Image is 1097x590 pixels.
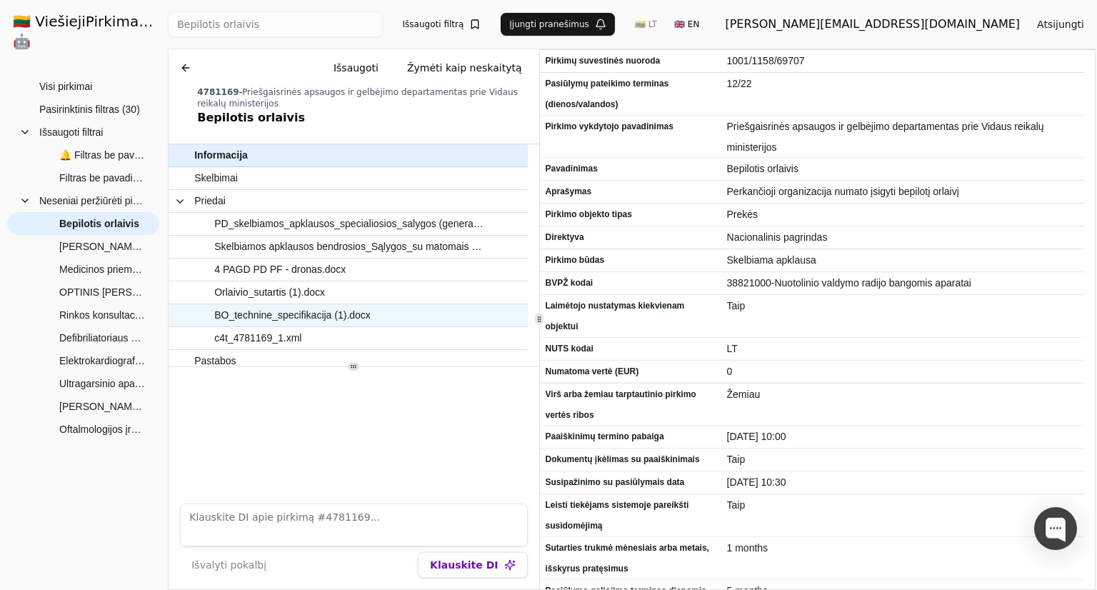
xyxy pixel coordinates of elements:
[418,552,527,578] button: Klauskite DI
[546,273,716,294] span: BVPŽ kodai
[546,538,716,579] span: Sutarties trukmė mėnesiais arba metais, išskyrus pratęsimus
[394,13,490,36] button: Išsaugoti filtrą
[546,227,716,248] span: Direktyva
[727,361,1079,382] span: 0
[59,396,145,417] span: [PERSON_NAME] konsultacija dėl ultragarsinio aparato daviklio pirkimo
[546,384,716,426] span: Virš arba žemiau tarptautinio pirkimo vertės ribos
[197,87,518,109] span: Priešgaisrinės apsaugos ir gelbėjimo departamentas prie Vidaus reikalų ministerijos
[546,361,716,382] span: Numatoma vertė (EUR)
[59,327,145,349] span: Defibriliatoriaus pirkimas
[725,16,1020,33] div: [PERSON_NAME][EMAIL_ADDRESS][DOMAIN_NAME]
[59,213,139,234] span: Bepilotis orlaivis
[666,13,708,36] button: 🇬🇧 EN
[39,190,145,211] span: Neseniai peržiūrėti pirkimai
[214,214,486,234] span: PD_skelbiamos_apklausos_specialiosios_salygos (generatoriai).docx
[727,495,1079,516] span: Taip
[39,76,92,97] span: Visi pirkimai
[546,51,716,71] span: Pirkimų suvestinės nuoroda
[727,181,1079,202] span: Perkančioji organizacija numato įsigyti bepilotį orlaivį
[194,351,236,371] span: Pastabos
[501,13,615,36] button: Įjungti pranešimus
[168,11,382,37] input: Greita paieška...
[546,181,716,202] span: Aprašymas
[546,449,716,470] span: Dokumentų įkėlimas su paaiškinimais
[59,167,145,189] span: Filtras be pavadinimo
[214,328,301,349] span: c4t_4781169_1.xml
[59,373,145,394] span: Ultragarsinio aparto daviklio pirkimas, supaprastintas pirkimas
[143,13,165,30] strong: .AI
[194,191,226,211] span: Priedai
[546,495,716,536] span: Leisti tiekėjams sistemoje pareikšti susidomėjimą
[546,296,716,337] span: Laimėtojo nustatymas kiekvienam objektui
[727,538,1079,559] span: 1 months
[59,281,145,303] span: OPTINIS [PERSON_NAME] (Atviras konkursas)
[546,159,716,179] span: Pavadinimas
[546,472,716,493] span: Susipažinimo su pasiūlymais data
[396,55,534,81] button: Žymėti kaip neskaitytą
[727,204,1079,225] span: Prekės
[214,282,325,303] span: Orlaivio_sutartis (1).docx
[59,259,145,280] span: Medicinos priemonės (Skelbiama apklausa)
[214,305,371,326] span: BO_technine_specifikacija (1).docx
[194,145,248,166] span: Informacija
[546,339,716,359] span: NUTS kodai
[727,116,1079,158] span: Priešgaisrinės apsaugos ir gelbėjimo departamentas prie Vidaus reikalų ministerijos
[194,168,238,189] span: Skelbimai
[546,204,716,225] span: Pirkimo objekto tipas
[727,159,1079,179] span: Bepilotis orlaivis
[546,116,716,137] span: Pirkimo vykdytojo pavadinimas
[59,304,145,326] span: Rinkos konsultacija dėl Fizioterapijos ir medicinos įrangos
[197,87,239,97] span: 4781169
[727,472,1079,493] span: [DATE] 10:30
[59,419,145,440] span: Oftalmologijos įranga (Fakoemulsifikatorius, Retinografas, Tonometras)
[727,51,1079,71] span: 1001/1158/69707
[214,259,346,280] span: 4 PAGD PD PF - dronas.docx
[197,86,533,109] div: -
[546,74,716,115] span: Pasiūlymų pateikimo terminas (dienos/valandos)
[197,109,533,126] div: Bepilotis orlaivis
[727,74,1079,94] span: 12/22
[727,250,1079,271] span: Skelbiama apklausa
[546,250,716,271] span: Pirkimo būdas
[39,121,103,143] span: Išsaugoti filtrai
[727,296,1079,316] span: Taip
[214,236,486,257] span: Skelbiamos apklausos bendrosios_Sąlygos_su matomais pakeitimais (1).docx
[59,350,145,371] span: Elektrokardiografas (skelbiama apklausa)
[727,449,1079,470] span: Taip
[59,144,145,166] span: 🔔 Filtras be pavadinimo
[322,55,390,81] button: Išsaugoti
[727,339,1079,359] span: LT
[59,236,145,257] span: [PERSON_NAME] konsultacija dėl medicininės įrangos (fundus kameros)
[727,227,1079,248] span: Nacionalinis pagrindas
[39,99,140,120] span: Pasirinktinis filtras (30)
[727,426,1079,447] span: [DATE] 10:00
[727,384,1079,405] span: Žemiau
[1026,11,1096,37] button: Atsijungti
[727,273,1079,294] span: 38821000-Nuotolinio valdymo radijo bangomis aparatai
[546,426,716,447] span: Paaiškinimų termino pabaiga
